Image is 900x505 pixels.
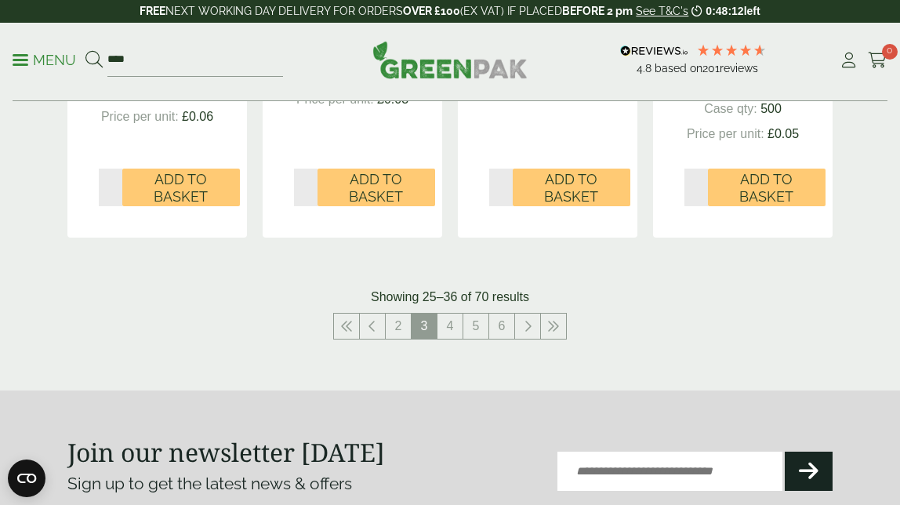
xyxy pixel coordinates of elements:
span: reviews [720,62,758,74]
span: Add to Basket [719,171,815,205]
span: £0.06 [182,110,213,123]
span: 3 [412,314,437,339]
span: left [744,5,760,17]
a: 4 [437,314,463,339]
span: 0 [882,44,898,60]
a: 0 [868,49,887,72]
a: 5 [463,314,488,339]
span: Based on [655,62,702,74]
button: Add to Basket [122,169,240,206]
strong: Join our newsletter [DATE] [67,435,385,469]
span: 0:48:12 [706,5,743,17]
span: Case qty: [704,102,757,115]
span: Price per unit: [101,110,179,123]
strong: BEFORE 2 pm [562,5,633,17]
span: Add to Basket [524,171,619,205]
p: Menu [13,51,76,70]
span: Price per unit: [687,127,764,140]
a: 2 [386,314,411,339]
strong: FREE [140,5,165,17]
button: Add to Basket [318,169,435,206]
a: Menu [13,51,76,67]
span: Add to Basket [133,171,229,205]
span: 201 [702,62,720,74]
img: REVIEWS.io [620,45,688,56]
span: 4.8 [637,62,655,74]
strong: OVER £100 [403,5,460,17]
i: My Account [839,53,858,68]
span: Add to Basket [328,171,424,205]
img: GreenPak Supplies [372,41,528,78]
button: Add to Basket [513,169,630,206]
p: Sign up to get the latest news & offers [67,471,412,496]
div: 4.79 Stars [696,43,767,57]
button: Add to Basket [708,169,826,206]
button: Open CMP widget [8,460,45,497]
i: Cart [868,53,887,68]
a: 6 [489,314,514,339]
span: 500 [760,102,782,115]
span: £0.05 [768,127,799,140]
a: See T&C's [636,5,688,17]
p: Showing 25–36 of 70 results [371,288,529,307]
